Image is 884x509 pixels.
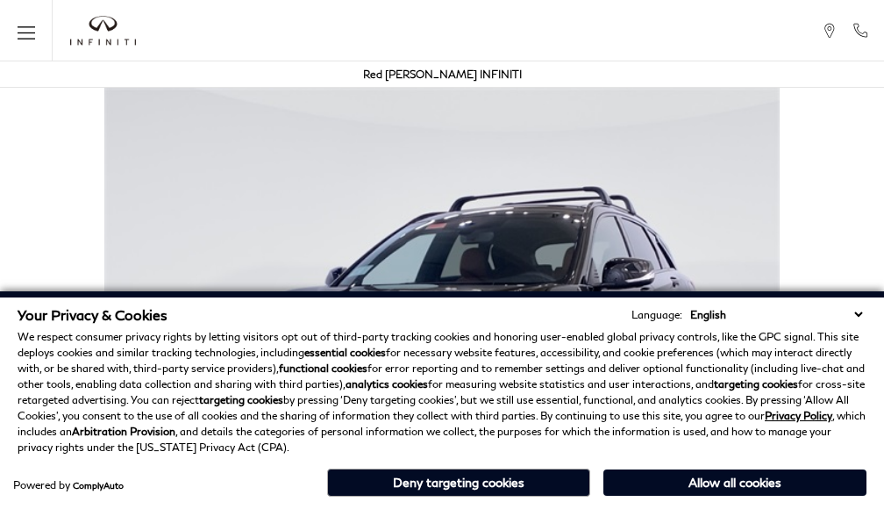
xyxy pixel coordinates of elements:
strong: targeting cookies [714,377,798,391]
strong: analytics cookies [346,377,428,391]
strong: essential cookies [304,346,386,359]
div: Language: [631,310,682,320]
button: Deny targeting cookies [327,469,590,497]
strong: targeting cookies [199,393,283,406]
span: Your Privacy & Cookies [18,306,168,323]
button: Allow all cookies [603,470,866,496]
a: Privacy Policy [765,409,832,422]
a: ComplyAuto [73,480,124,491]
strong: Arbitration Provision [72,425,175,438]
img: INFINITI [70,16,136,46]
div: Powered by [13,480,124,491]
select: Language Select [686,306,866,323]
a: Red [PERSON_NAME] INFINITI [363,68,522,81]
p: We respect consumer privacy rights by letting visitors opt out of third-party tracking cookies an... [18,329,866,455]
a: infiniti [70,16,136,46]
strong: functional cookies [279,362,367,375]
